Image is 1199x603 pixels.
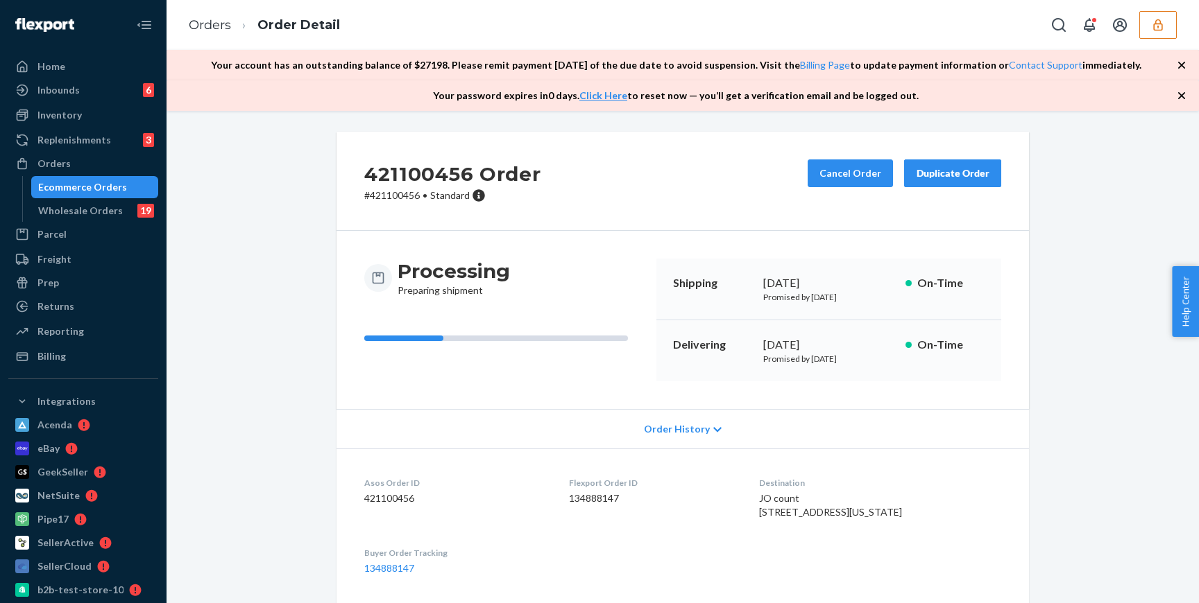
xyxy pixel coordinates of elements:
[37,559,92,573] div: SellerCloud
[433,89,919,103] p: Your password expires in 0 days . to reset now — you’ll get a verification email and be logged out.
[673,337,752,353] p: Delivering
[1075,11,1103,39] button: Open notifications
[8,414,158,436] a: Acenda
[1106,11,1134,39] button: Open account menu
[569,491,737,505] dd: 134888147
[364,477,547,489] dt: Asos Order ID
[37,83,80,97] div: Inbounds
[8,104,158,126] a: Inventory
[759,477,1001,489] dt: Destination
[759,492,902,518] span: JO count [STREET_ADDRESS][US_STATE]
[8,484,158,507] a: NetSuite
[8,390,158,412] button: Integrations
[579,89,627,101] a: Click Here
[423,189,427,201] span: •
[8,579,158,601] a: b2b-test-store-10
[1172,266,1199,337] button: Help Center
[763,337,894,353] div: [DATE]
[763,275,894,291] div: [DATE]
[430,189,470,201] span: Standard
[37,349,66,363] div: Billing
[364,491,547,505] dd: 421100456
[364,547,547,559] dt: Buyer Order Tracking
[8,152,158,175] a: Orders
[569,477,737,489] dt: Flexport Order ID
[904,159,1001,187] button: Duplicate Order
[763,353,894,365] p: Promised by [DATE]
[37,489,80,503] div: NetSuite
[37,512,69,526] div: Pipe17
[398,259,510,297] div: Preparing shipment
[37,276,59,290] div: Prep
[31,200,159,222] a: Wholesale Orders19
[37,108,82,122] div: Inventory
[38,204,123,218] div: Wholesale Orders
[800,59,850,71] a: Billing Page
[37,227,67,241] div: Parcel
[178,5,351,46] ol: breadcrumbs
[8,532,158,554] a: SellerActive
[37,252,71,266] div: Freight
[38,180,127,194] div: Ecommerce Orders
[1009,59,1082,71] a: Contact Support
[8,437,158,460] a: eBay
[8,345,158,367] a: Billing
[37,299,74,313] div: Returns
[8,295,158,317] a: Returns
[917,337,985,353] p: On-Time
[37,157,71,171] div: Orders
[211,58,1141,72] p: Your account has an outstanding balance of $ 27198 . Please remit payment [DATE] of the due date ...
[37,418,72,432] div: Acenda
[917,275,985,291] p: On-Time
[37,324,84,338] div: Reporting
[8,55,158,78] a: Home
[916,166,989,180] div: Duplicate Order
[37,536,94,550] div: SellerActive
[37,394,96,408] div: Integrations
[673,275,752,291] p: Shipping
[8,79,158,101] a: Inbounds6
[644,422,710,436] span: Order History
[8,320,158,342] a: Reporting
[137,204,154,218] div: 19
[364,189,541,202] p: # 421100456
[130,11,158,39] button: Close Navigation
[8,272,158,294] a: Prep
[398,259,510,283] h3: Processing
[8,223,158,245] a: Parcel
[8,555,158,577] a: SellerCloud
[37,583,124,597] div: b2b-test-store-10
[37,442,60,455] div: eBay
[31,176,159,198] a: Ecommerce Orders
[143,133,154,147] div: 3
[1045,11,1073,39] button: Open Search Box
[8,461,158,483] a: GeekSeller
[364,159,541,189] h2: 421100456 Order
[763,291,894,303] p: Promised by [DATE]
[189,17,231,33] a: Orders
[808,159,893,187] button: Cancel Order
[257,17,340,33] a: Order Detail
[8,248,158,270] a: Freight
[143,83,154,97] div: 6
[37,133,111,147] div: Replenishments
[8,508,158,530] a: Pipe17
[8,129,158,151] a: Replenishments3
[15,18,74,32] img: Flexport logo
[364,562,414,574] a: 134888147
[37,465,88,479] div: GeekSeller
[37,60,65,73] div: Home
